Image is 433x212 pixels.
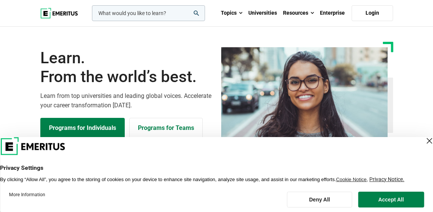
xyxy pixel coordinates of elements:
[40,49,212,87] h1: Learn.
[40,91,212,110] p: Learn from top universities and leading global voices. Accelerate your career transformation [DATE].
[221,47,388,145] img: Learn from the world's best
[40,67,212,86] span: From the world’s best.
[92,5,205,21] input: woocommerce-product-search-field-0
[40,118,125,138] a: Explore Programs
[352,5,393,21] a: Login
[129,118,203,138] a: Explore for Business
